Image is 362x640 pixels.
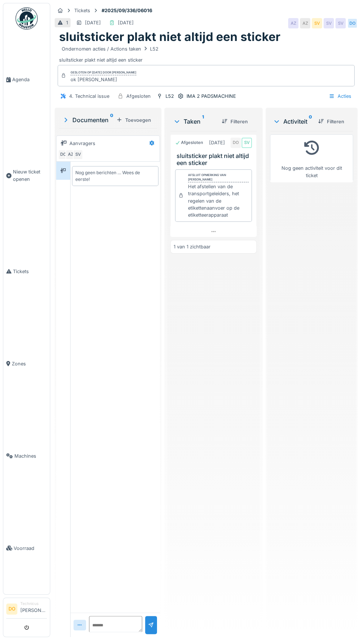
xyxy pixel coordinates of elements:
[312,18,322,28] div: SV
[13,168,47,182] span: Nieuw ticket openen
[66,19,68,26] div: 1
[62,116,113,124] div: Documenten
[188,173,249,182] div: Afsluit opmerking van [PERSON_NAME]
[202,117,204,126] sup: 1
[3,317,50,410] a: Zones
[85,19,101,26] div: [DATE]
[6,603,17,615] li: DO
[315,117,347,127] div: Filteren
[12,360,47,367] span: Zones
[3,502,50,594] a: Voorraad
[113,115,154,125] div: Toevoegen
[69,140,95,147] div: Aanvragers
[165,93,174,100] div: L52
[187,93,236,100] div: IMA 2 PADSMACHINE
[3,410,50,502] a: Machines
[75,169,155,183] div: Nog geen berichten … Wees de eerste!
[126,93,151,100] div: Afgesloten
[59,30,280,44] h1: sluitsticker plakt niet altijd een sticker
[58,149,68,160] div: DO
[324,18,334,28] div: SV
[71,70,136,75] div: Gesloten op [DATE] door [PERSON_NAME]
[62,45,158,52] div: Ondernomen acties / Actions taken L52
[99,7,155,14] strong: #2025/09/336/06016
[219,117,251,127] div: Filteren
[65,149,76,160] div: AZ
[71,76,136,83] div: ok [PERSON_NAME]
[118,19,134,26] div: [DATE]
[230,138,241,148] div: DO
[175,140,203,146] div: Afgesloten
[275,138,348,179] div: Nog geen activiteit voor dit ticket
[20,601,47,617] li: [PERSON_NAME]
[335,18,346,28] div: SV
[12,76,47,83] span: Agenda
[20,601,47,606] div: Technicus
[325,91,355,101] div: Acties
[300,18,310,28] div: AZ
[13,268,47,275] span: Tickets
[3,34,50,126] a: Agenda
[174,243,211,250] div: 1 van 1 zichtbaar
[3,126,50,225] a: Nieuw ticket openen
[16,7,38,30] img: Badge_color-CXgf-gQk.svg
[69,93,109,100] div: 4. Technical issue
[347,18,358,28] div: DO
[242,138,252,148] div: SV
[188,183,249,219] div: Het afstellen van de transportgeleiders, het regelen van de etikettenaanvoer op de etiketteerappa...
[59,44,353,63] div: sluitsticker plakt niet altijd een sticker
[209,139,225,146] div: [DATE]
[73,149,83,160] div: SV
[273,117,312,126] div: Activiteit
[74,7,90,14] div: Tickets
[288,18,298,28] div: AZ
[177,152,253,166] h3: sluitsticker plakt niet altijd een sticker
[309,117,312,126] sup: 0
[173,117,216,126] div: Taken
[110,116,113,124] sup: 0
[14,545,47,552] span: Voorraad
[3,225,50,317] a: Tickets
[14,453,47,460] span: Machines
[6,601,47,619] a: DO Technicus[PERSON_NAME]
